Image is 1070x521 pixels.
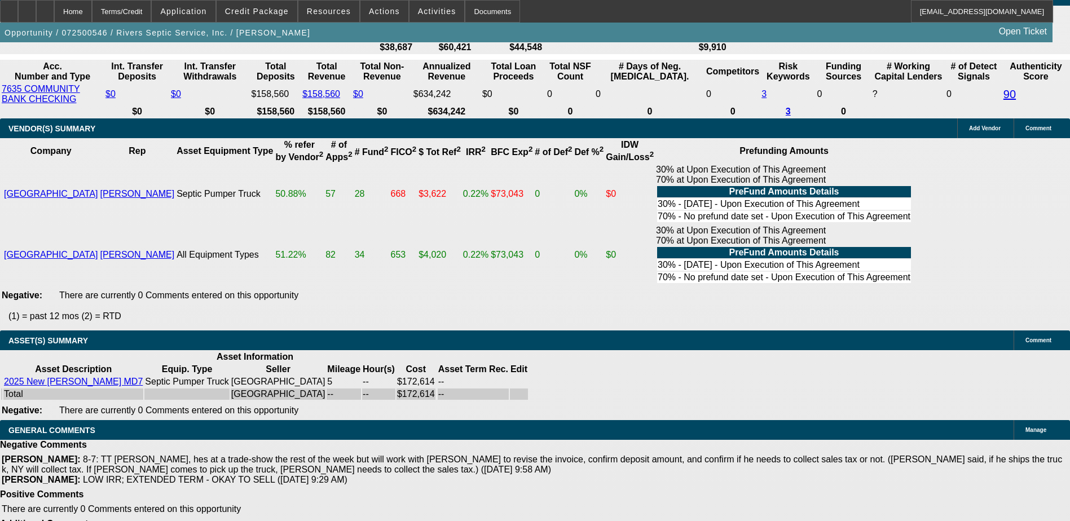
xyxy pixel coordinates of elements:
th: Total Deposits [250,61,301,82]
th: Risk Keywords [761,61,815,82]
th: $38,687 [367,42,425,53]
a: $0 [105,89,116,99]
th: $0 [170,106,249,117]
td: 70% - No prefund date set - Upon Execution of This Agreement [657,211,911,222]
p: (1) = past 12 mos (2) = RTD [8,311,1070,321]
b: IRR [466,147,486,157]
th: # Days of Neg. [MEDICAL_DATA]. [595,61,704,82]
span: Manage [1025,427,1046,433]
td: 0% [574,225,604,285]
div: 30% at Upon Execution of This Agreement 70% at Upon Execution of This Agreement [656,165,912,223]
sup: 2 [319,150,323,158]
td: 50.88% [275,164,324,224]
sup: 2 [384,145,388,153]
span: There are currently 0 Comments entered on this opportunity [59,405,298,415]
th: Total Non-Revenue [353,61,412,82]
span: Resources [307,7,351,16]
b: FICO [391,147,417,157]
td: 28 [354,164,389,224]
th: Acc. Number and Type [1,61,104,82]
th: 0 [547,106,594,117]
b: Rep [129,146,146,156]
th: Sum of the Total NSF Count and Total Overdraft Fee Count from Ocrolus [547,61,594,82]
b: Cost [406,364,426,374]
span: Application [160,7,206,16]
th: Total Revenue [302,61,351,82]
a: 7635 COMMUNITY BANK CHECKING [2,84,80,104]
b: Hour(s) [363,364,395,374]
span: Comment [1025,337,1051,343]
sup: 2 [568,145,572,153]
td: -- [438,388,509,400]
span: Credit Package [225,7,289,16]
div: 30% at Upon Execution of This Agreement 70% at Upon Execution of This Agreement [656,226,912,284]
td: 82 [325,225,353,285]
b: # of Def [535,147,572,157]
td: 0.22% [463,225,489,285]
td: Septic Pumper Truck [176,164,274,224]
a: $0 [353,89,363,99]
a: [PERSON_NAME] [100,250,175,259]
td: $3,622 [418,164,461,224]
sup: 2 [412,145,416,153]
td: 653 [390,225,417,285]
button: Actions [360,1,408,22]
b: Asset Equipment Type [177,146,273,156]
b: $ Tot Ref [419,147,461,157]
span: ASSET(S) SUMMARY [8,336,88,345]
b: Negative: [2,405,42,415]
b: Asset Description [35,364,112,374]
th: $9,910 [685,42,741,53]
button: Resources [298,1,359,22]
td: 34 [354,225,389,285]
th: $0 [482,106,545,117]
td: $0 [605,164,654,224]
td: All Equipment Types [176,225,274,285]
td: $4,020 [418,225,461,285]
sup: 2 [456,145,460,153]
button: Application [152,1,215,22]
td: -- [327,388,361,400]
td: 668 [390,164,417,224]
th: Equip. Type [144,364,230,375]
th: 0 [816,106,870,117]
b: [PERSON_NAME]: [2,454,81,464]
a: 3 [786,107,791,116]
a: Open Ticket [994,22,1051,41]
td: 0.22% [463,164,489,224]
td: 30% - [DATE] - Upon Execution of This Agreement [657,259,911,271]
th: Int. Transfer Deposits [105,61,169,82]
th: $44,548 [485,42,567,53]
th: Authenticity Score [1003,61,1069,82]
td: 0 [534,164,573,224]
a: 90 [1003,88,1016,100]
button: Activities [409,1,465,22]
td: 0% [574,164,604,224]
b: IDW Gain/Loss [606,140,654,162]
span: Actions [369,7,400,16]
th: Competitors [706,61,760,82]
td: [GEOGRAPHIC_DATA] [231,376,326,387]
a: [GEOGRAPHIC_DATA] [4,250,98,259]
b: PreFund Amounts Details [729,248,839,257]
td: 0 [946,83,1002,105]
a: $158,560 [302,89,340,99]
th: # of Detect Signals [946,61,1002,82]
th: $60,421 [426,42,483,53]
td: 0 [816,83,870,105]
div: $634,242 [413,89,480,99]
b: Negative: [2,290,42,300]
sup: 2 [348,150,352,158]
span: Opportunity / 072500546 / Rivers Septic Service, Inc. / [PERSON_NAME] [5,28,310,37]
td: 57 [325,164,353,224]
span: LOW IRR; EXTENDED TERM - OKAY TO SELL ([DATE] 9:29 AM) [83,475,347,484]
td: 0 [706,83,760,105]
span: There are currently 0 Comments entered on this opportunity [59,290,298,300]
td: 51.22% [275,225,324,285]
th: Funding Sources [816,61,870,82]
th: 0 [706,106,760,117]
th: $634,242 [413,106,481,117]
td: -- [362,388,395,400]
b: Mileage [327,364,360,374]
b: PreFund Amounts Details [729,187,839,196]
